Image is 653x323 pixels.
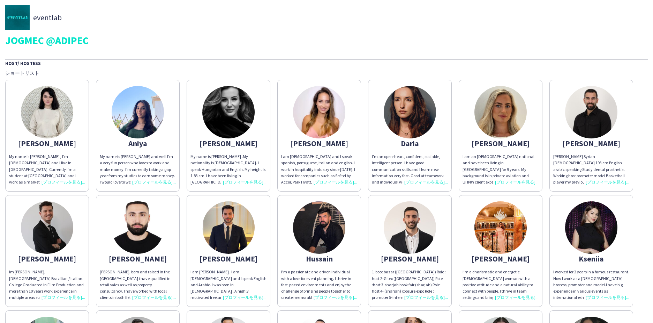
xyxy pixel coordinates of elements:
[553,140,629,146] div: [PERSON_NAME]
[463,269,539,301] div: I’m a charismatic and energetic [DEMOGRAPHIC_DATA] woman with a positive attitude and a natural a...
[384,86,436,138] img: thumb-a3aa1708-8b7e-4678-bafe-798ea0816525.jpg
[202,86,255,138] img: thumb-67dbbf4d779c2.jpeg
[281,140,357,146] div: [PERSON_NAME]
[112,86,164,138] img: thumb-67797ab2cf2b6.jpeg
[9,140,85,146] div: [PERSON_NAME]
[565,86,617,138] img: thumb-68d51387403e7.jpeg
[474,86,527,138] img: thumb-68515fe5e9619.jpeg
[9,256,85,262] div: [PERSON_NAME]
[463,140,539,146] div: [PERSON_NAME]
[5,35,648,45] div: JOGMEC @ADIPEC
[100,256,176,262] div: [PERSON_NAME]
[293,201,345,254] img: thumb-2515096a-1237-4e11-847e-ef6f4d90c0ca.jpg
[372,269,448,301] div: 1-boot bazar ([GEOGRAPHIC_DATA]) Role : host 2-Gitex ([GEOGRAPHIC_DATA]) Role :host 3-sharjah boo...
[5,59,648,66] div: Host/ Hostess
[463,153,539,185] div: I am an [DEMOGRAPHIC_DATA] national and have been living in [GEOGRAPHIC_DATA] for 9 years. My bac...
[5,5,30,30] img: thumb-269ae4f2-e622-469b-84e8-629519826c40.jpg
[100,269,176,301] div: [PERSON_NAME], born and raised in the [GEOGRAPHIC_DATA] i have qualified in retail sales as well ...
[190,269,267,301] div: I am [PERSON_NAME] , I am [DEMOGRAPHIC_DATA] and I speak English and Arabic. I was born in [DEMOG...
[293,86,345,138] img: thumb-644d58d29460c.jpeg
[553,153,629,185] div: [PERSON_NAME] Syrian [DEMOGRAPHIC_DATA] 193 cm English arabic speaking Study dental prosthetist W...
[100,153,176,185] div: My name is [PERSON_NAME] and well I’m a very fun person who loves to work and make money. I’m cur...
[565,201,617,254] img: thumb-671f536a5562f.jpeg
[21,201,73,254] img: thumb-67863c07a8814.jpeg
[112,201,164,254] img: thumb-67e4d57c322ab.jpeg
[202,201,255,254] img: thumb-673f2cb32bec2.jpeg
[9,269,85,301] div: Im [PERSON_NAME], [DEMOGRAPHIC_DATA] Brazilian / Italian. College Graduated in Film Production an...
[190,154,266,223] span: My name is [PERSON_NAME] .My nationality is [DEMOGRAPHIC_DATA]. I speak Hungarian and English. My...
[100,140,176,146] div: Aniya
[281,269,357,301] div: I'm a passionate and driven individual with a love for event planning. I thrive in fast-paced env...
[190,140,267,146] div: [PERSON_NAME]
[553,256,629,262] div: Kseniia
[553,269,629,301] div: I worked for 2 years in a famous restaurant. Now I work as a [DEMOGRAPHIC_DATA] hostess, promoter...
[474,201,527,254] img: thumb-cf0698f7-a19a-41da-8f81-87de45a19828.jpg
[33,14,62,21] span: eventlab
[5,70,648,76] div: ショートリスト
[9,153,85,185] div: My name is [PERSON_NAME] , I’m [DEMOGRAPHIC_DATA] and I live in [GEOGRAPHIC_DATA]. Currently I’m ...
[372,153,448,185] div: I'm an open-heart, confident, sociable, intelligent person. I have good communication skills and ...
[463,256,539,262] div: [PERSON_NAME]
[372,256,448,262] div: [PERSON_NAME]
[384,201,436,254] img: thumb-65766f85d47dc.jpeg
[281,153,357,185] div: I am [DEMOGRAPHIC_DATA] and I speak spanish, portuguese, italian and english. I work in hospitali...
[190,256,267,262] div: [PERSON_NAME]
[21,86,73,138] img: thumb-65fd4304e6b47.jpeg
[372,140,448,146] div: Daria
[281,256,357,262] div: Hussain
